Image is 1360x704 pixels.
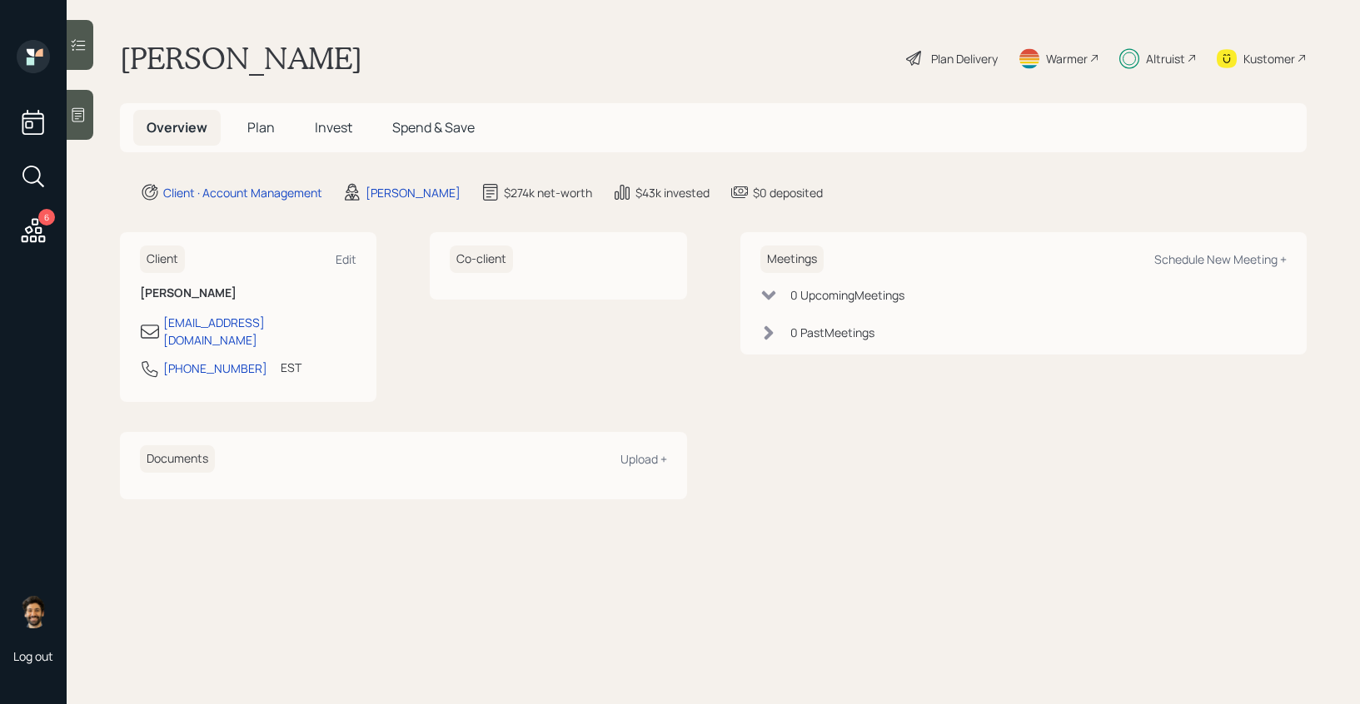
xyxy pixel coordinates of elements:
div: Edit [336,251,356,267]
div: Client · Account Management [163,184,322,201]
span: Spend & Save [392,118,475,136]
h6: Client [140,245,185,273]
div: Log out [13,648,53,664]
h6: Co-client [450,245,513,273]
h6: Documents [140,445,215,473]
div: $43k invested [635,184,710,201]
div: [EMAIL_ADDRESS][DOMAIN_NAME] [163,314,356,349]
div: Warmer [1046,50,1088,67]
div: [PERSON_NAME] [366,184,461,201]
div: 6 [38,209,55,226]
h1: [PERSON_NAME] [120,40,362,77]
div: Schedule New Meeting + [1154,251,1287,267]
span: Invest [315,118,352,136]
div: Upload + [620,451,667,467]
div: EST [281,359,301,376]
img: eric-schwartz-headshot.png [17,595,50,628]
div: Plan Delivery [931,50,998,67]
div: $0 deposited [753,184,823,201]
div: Altruist [1146,50,1185,67]
span: Overview [147,118,207,136]
h6: Meetings [760,245,824,273]
div: Kustomer [1243,50,1295,67]
div: 0 Past Meeting s [790,324,874,341]
div: [PHONE_NUMBER] [163,359,267,377]
div: $274k net-worth [504,184,592,201]
div: 0 Upcoming Meeting s [790,286,904,304]
h6: [PERSON_NAME] [140,286,356,300]
span: Plan [247,118,275,136]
